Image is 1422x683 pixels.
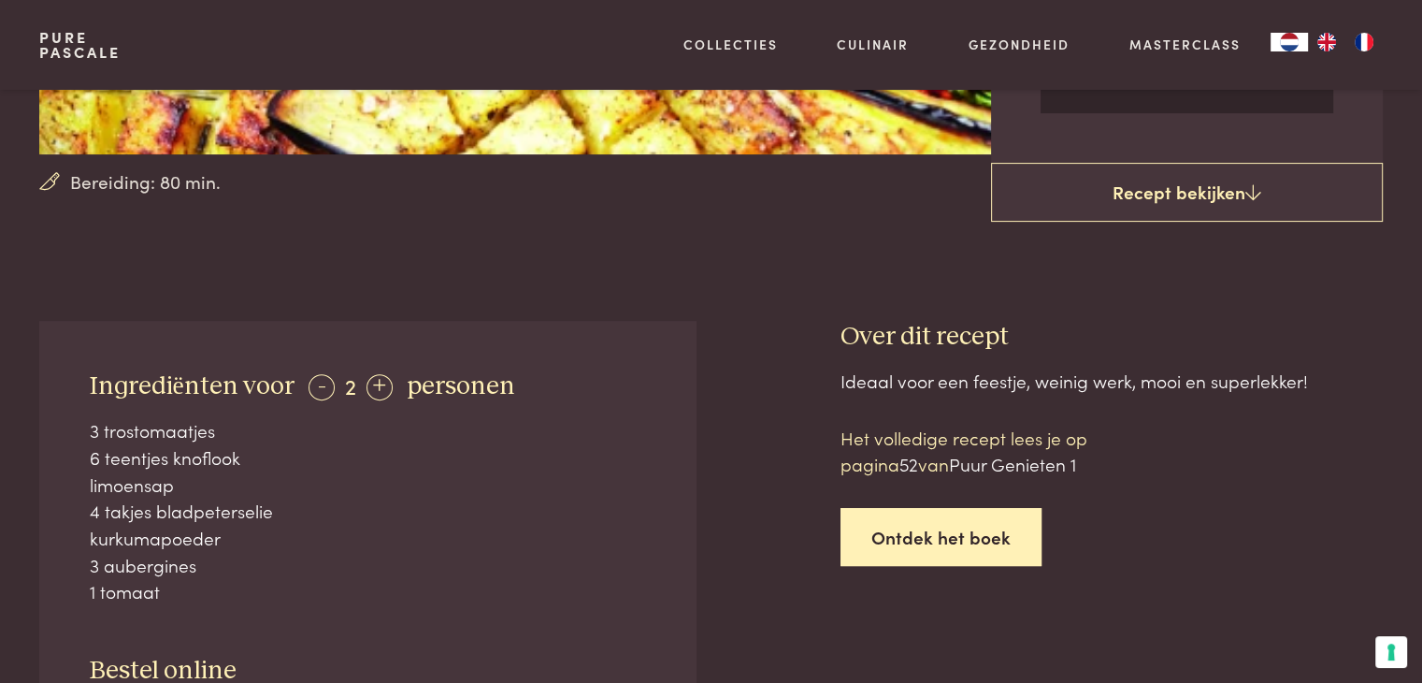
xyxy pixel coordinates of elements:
span: Puur Genieten 1 [949,451,1076,476]
a: NL [1271,33,1308,51]
span: Bereiding: 80 min. [70,168,221,196]
a: Gezondheid [969,35,1070,54]
div: 3 aubergines [90,552,647,579]
span: 52 [899,451,918,476]
a: EN [1308,33,1345,51]
div: 6 teentjes knoflook [90,444,647,472]
span: 2 [345,370,356,400]
button: Uw voorkeuren voor toestemming voor trackingtechnologieën [1375,636,1407,668]
a: Collecties [683,35,778,54]
div: 3 trostomaatjes [90,417,647,444]
div: Ideaal voor een feestje, weinig werk, mooi en superlekker! [840,368,1383,395]
span: personen [407,373,515,400]
span: Ingrediënten voor [90,373,294,400]
a: PurePascale [39,30,121,60]
div: 1 tomaat [90,578,647,605]
a: Recept bekijken [991,163,1383,223]
p: Het volledige recept lees je op pagina van [840,425,1158,478]
a: Masterclass [1129,35,1241,54]
h3: Over dit recept [840,321,1383,354]
div: kurkumapoeder [90,525,647,552]
div: 4 takjes bladpeterselie [90,498,647,525]
aside: Language selected: Nederlands [1271,33,1383,51]
a: Ontdek het boek [840,508,1041,567]
ul: Language list [1308,33,1383,51]
div: Language [1271,33,1308,51]
div: + [366,374,393,400]
a: Culinair [837,35,909,54]
a: FR [1345,33,1383,51]
div: limoensap [90,472,647,499]
div: - [309,374,335,400]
